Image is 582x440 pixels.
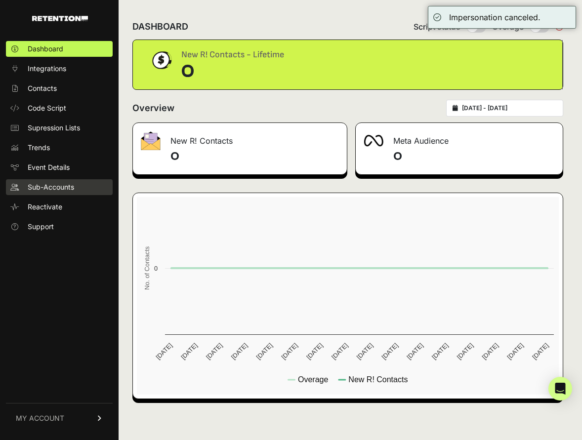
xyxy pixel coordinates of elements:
[230,342,249,361] text: [DATE]
[6,140,113,156] a: Trends
[356,123,563,153] div: Meta Audience
[414,21,460,33] span: Script status
[531,342,550,361] text: [DATE]
[6,160,113,175] a: Event Details
[6,199,113,215] a: Reactivate
[205,342,224,361] text: [DATE]
[364,135,383,147] img: fa-meta-2f981b61bb99beabf952f7030308934f19ce035c18b003e963880cc3fabeebb7.png
[149,48,173,73] img: dollar-coin-05c43ed7efb7bc0c12610022525b4bbbb207c7efeef5aecc26f025e68dcafac9.png
[28,162,70,172] span: Event Details
[181,62,284,81] div: 0
[456,342,475,361] text: [DATE]
[6,120,113,136] a: Supression Lists
[348,375,408,384] text: New R! Contacts
[430,342,450,361] text: [DATE]
[179,342,199,361] text: [DATE]
[143,246,151,290] text: No. of Contacts
[393,149,555,164] h4: 0
[298,375,328,384] text: Overage
[6,179,113,195] a: Sub-Accounts
[6,80,113,96] a: Contacts
[28,202,62,212] span: Reactivate
[380,342,400,361] text: [DATE]
[16,413,64,423] span: MY ACCOUNT
[481,342,500,361] text: [DATE]
[6,403,113,433] a: MY ACCOUNT
[28,143,50,153] span: Trends
[6,61,113,77] a: Integrations
[32,16,88,21] img: Retention.com
[132,101,174,115] h2: Overview
[28,182,74,192] span: Sub-Accounts
[6,219,113,235] a: Support
[305,342,324,361] text: [DATE]
[133,123,347,153] div: New R! Contacts
[28,103,66,113] span: Code Script
[28,44,63,54] span: Dashboard
[154,265,158,272] text: 0
[28,83,57,93] span: Contacts
[181,48,284,62] div: New R! Contacts - Lifetime
[330,342,349,361] text: [DATE]
[6,41,113,57] a: Dashboard
[255,342,274,361] text: [DATE]
[155,342,174,361] text: [DATE]
[405,342,424,361] text: [DATE]
[548,377,572,400] div: Open Intercom Messenger
[280,342,299,361] text: [DATE]
[28,64,66,74] span: Integrations
[6,100,113,116] a: Code Script
[449,11,540,23] div: Impersonation canceled.
[170,149,339,164] h4: 0
[132,20,188,34] h2: DASHBOARD
[505,342,525,361] text: [DATE]
[28,222,54,232] span: Support
[141,131,161,150] img: fa-envelope-19ae18322b30453b285274b1b8af3d052b27d846a4fbe8435d1a52b978f639a2.png
[28,123,80,133] span: Supression Lists
[355,342,374,361] text: [DATE]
